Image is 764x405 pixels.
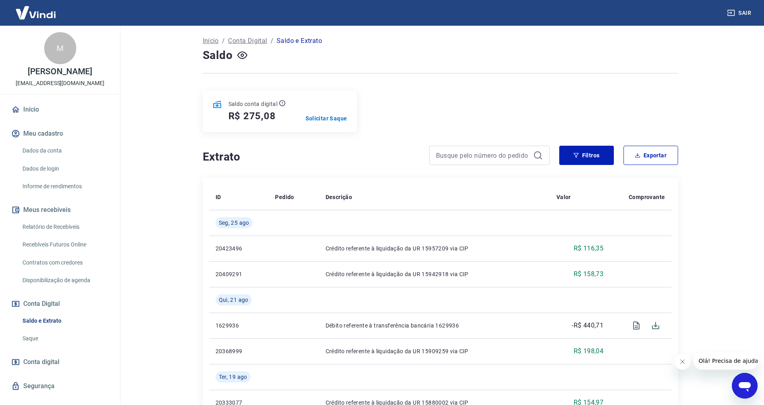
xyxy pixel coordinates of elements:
span: Qui, 21 ago [219,296,249,304]
iframe: Botão para abrir a janela de mensagens [732,373,758,399]
button: Sair [725,6,754,20]
p: 20423496 [216,244,263,252]
a: Início [10,101,110,118]
p: / [271,36,273,46]
p: 1629936 [216,322,263,330]
button: Exportar [623,146,678,165]
span: Olá! Precisa de ajuda? [5,6,67,12]
a: Início [203,36,219,46]
span: Seg, 25 ago [219,219,249,227]
a: Dados da conta [19,142,110,159]
h4: Saldo [203,47,233,63]
a: Solicitar Saque [306,114,347,122]
iframe: Fechar mensagem [674,354,691,370]
p: Saldo conta digital [228,100,278,108]
a: Dados de login [19,161,110,177]
iframe: Mensagem da empresa [694,352,758,370]
span: Ter, 19 ago [219,373,247,381]
span: Visualizar [627,316,646,335]
a: Disponibilização de agenda [19,272,110,289]
p: R$ 198,04 [574,346,604,356]
a: Saque [19,330,110,347]
p: [EMAIL_ADDRESS][DOMAIN_NAME] [16,79,104,88]
p: R$ 116,35 [574,244,604,253]
p: [PERSON_NAME] [28,67,92,76]
p: 20368999 [216,347,263,355]
a: Conta Digital [228,36,267,46]
a: Contratos com credores [19,254,110,271]
p: 20409291 [216,270,263,278]
p: / [222,36,225,46]
p: Crédito referente à liquidação da UR 15909259 via CIP [326,347,544,355]
p: Pedido [275,193,294,201]
a: Segurança [10,377,110,395]
p: R$ 158,73 [574,269,604,279]
button: Meus recebíveis [10,201,110,219]
a: Saldo e Extrato [19,313,110,329]
p: Débito referente à transferência bancária 1629936 [326,322,544,330]
button: Filtros [559,146,614,165]
button: Conta Digital [10,295,110,313]
p: Crédito referente à liquidação da UR 15957209 via CIP [326,244,544,252]
input: Busque pelo número do pedido [436,149,530,161]
a: Recebíveis Futuros Online [19,236,110,253]
p: Descrição [326,193,352,201]
h5: R$ 275,08 [228,110,276,122]
p: Saldo e Extrato [277,36,322,46]
img: Vindi [10,0,62,25]
a: Informe de rendimentos [19,178,110,195]
p: ID [216,193,221,201]
p: Comprovante [629,193,665,201]
button: Meu cadastro [10,125,110,142]
p: -R$ 440,71 [572,321,603,330]
a: Relatório de Recebíveis [19,219,110,235]
p: Crédito referente à liquidação da UR 15942918 via CIP [326,270,544,278]
div: M [44,32,76,64]
h4: Extrato [203,149,420,165]
span: Conta digital [23,356,59,368]
span: Download [646,316,665,335]
a: Conta digital [10,353,110,371]
p: Valor [556,193,571,201]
